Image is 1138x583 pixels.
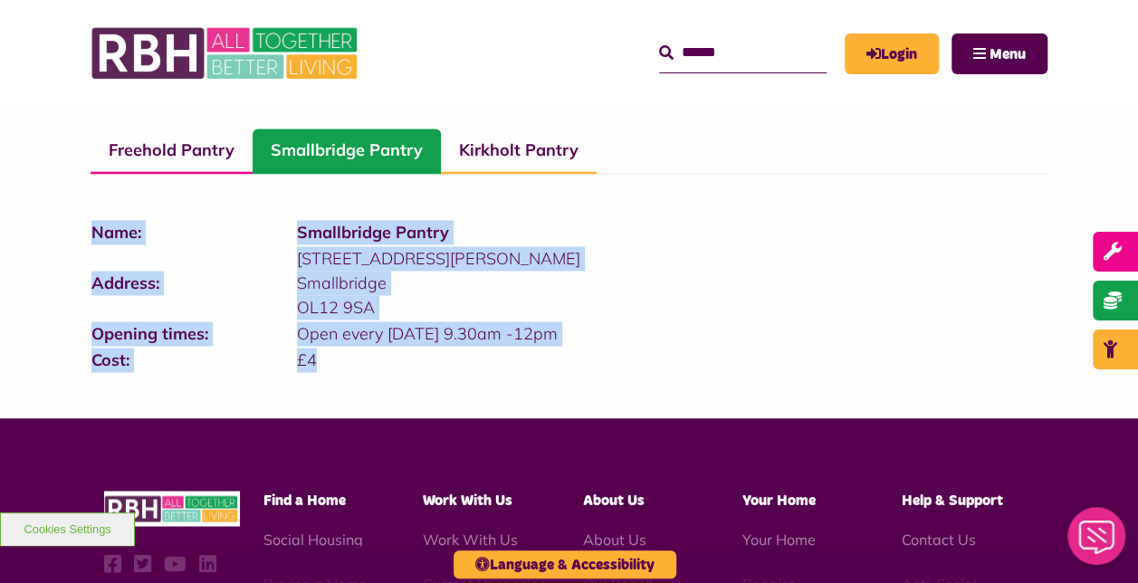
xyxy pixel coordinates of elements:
[902,492,1003,507] span: Help & Support
[659,33,827,72] input: Search
[454,550,676,578] button: Language & Accessibility
[91,222,141,243] strong: Name:
[441,129,597,174] a: Kirkholt Pantry
[990,47,1026,62] span: Menu
[253,129,441,174] a: Smallbridge Pantry
[91,18,362,89] img: RBH
[742,492,816,507] span: Your Home
[91,323,208,344] strong: Opening times:
[423,530,518,548] a: Work With Us
[263,492,346,507] span: Find a Home
[582,492,644,507] span: About Us
[297,295,902,320] p: OL12 9SA
[91,349,129,370] strong: Cost:
[297,348,902,372] p: £4
[952,33,1047,74] button: Navigation
[902,530,976,548] a: Contact Us
[423,492,512,507] span: Work With Us
[263,530,363,548] a: Social Housing - open in a new tab
[297,271,902,295] p: Smallbridge
[1057,502,1138,583] iframe: Netcall Web Assistant for live chat
[91,272,159,293] strong: Address:
[845,33,939,74] a: MyRBH
[297,321,902,346] p: Open every [DATE] 9.30am -12pm
[582,530,646,548] a: About Us
[91,129,253,174] a: Freehold Pantry
[297,222,449,243] strong: Smallbridge Pantry
[104,491,240,526] img: RBH
[297,246,902,271] p: [STREET_ADDRESS][PERSON_NAME]
[742,530,816,548] a: Your Home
